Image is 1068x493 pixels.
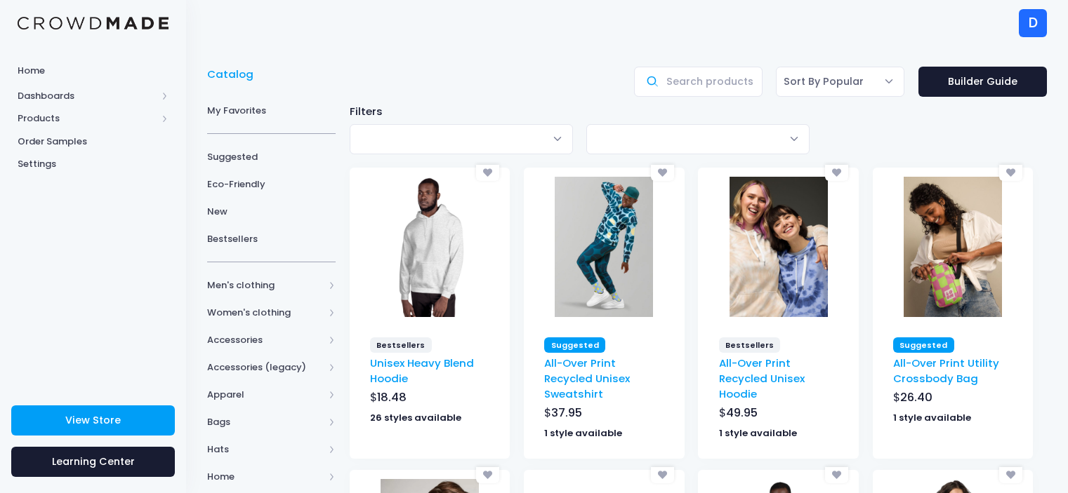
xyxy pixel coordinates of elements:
div: Add to favorites [999,467,1022,483]
span: 49.95 [726,405,758,421]
span: Bestsellers [370,337,432,353]
span: Eco-Friendly [207,177,336,191]
img: Logo [18,17,169,30]
span: New [207,205,336,219]
span: Suggested [207,150,336,164]
div: Add to favorites [825,165,848,181]
span: View Store [65,413,121,427]
a: My Favorites [207,97,336,124]
a: Eco-Friendly [207,170,336,198]
strong: 26 styles available [370,411,461,424]
a: All-Over Print Recycled Unisex Sweatshirt [544,356,630,402]
div: $ [893,389,1013,409]
span: Bags [207,415,324,429]
a: Suggested [207,143,336,170]
span: Products [18,112,157,126]
span: Suggested [544,337,605,353]
div: Add to favorites [825,467,848,483]
strong: 1 style available [893,411,971,424]
span: My Favorites [207,104,336,118]
span: Accessories (legacy) [207,360,324,374]
span: 37.95 [551,405,582,421]
span: Bestsellers [719,337,781,353]
a: Unisex Heavy Blend Hoodie [370,356,474,386]
a: Catalog [207,67,261,82]
span: Order Samples [18,135,169,149]
span: Men's clothing [207,278,324,292]
a: All-Over Print Utility Crossbody Bag [893,356,999,386]
div: Filters [343,104,1054,119]
span: Hats [207,443,324,457]
a: View Store [11,405,175,435]
span: Learning Center [52,454,135,468]
span: Home [207,470,324,484]
div: Add to favorites [651,165,674,181]
span: 26.40 [900,389,932,405]
span: Suggested [893,337,954,353]
div: Add to favorites [476,165,499,181]
a: Bestsellers [207,225,336,252]
div: Add to favorites [476,467,499,483]
a: Builder Guide [918,67,1047,97]
span: Apparel [207,388,324,402]
div: $ [544,405,664,424]
a: Learning Center [11,447,175,477]
span: Women's clothing [207,306,324,320]
div: $ [370,389,489,409]
span: Home [18,64,169,78]
div: $ [719,405,838,424]
span: Settings [18,157,169,171]
strong: 1 style available [719,426,797,440]
span: Accessories [207,333,324,347]
a: New [207,198,336,225]
div: Add to favorites [651,467,674,483]
div: Add to favorites [999,165,1022,181]
div: D [1019,9,1047,37]
a: All-Over Print Recycled Unisex Hoodie [719,356,805,402]
span: 18.48 [377,389,407,405]
span: Dashboards [18,89,157,103]
input: Search products [634,67,763,97]
span: Bestsellers [207,232,336,246]
strong: 1 style available [544,426,622,440]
